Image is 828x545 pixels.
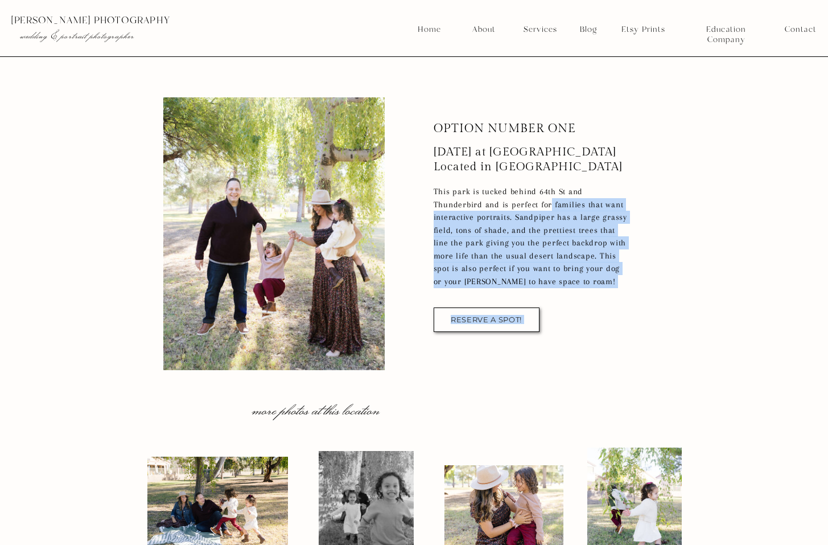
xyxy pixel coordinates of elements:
[469,24,498,35] a: About
[417,24,442,35] a: Home
[434,122,607,137] p: option number one
[449,315,524,324] a: RESERVE A SPOT!
[687,24,765,35] a: Education Company
[434,185,629,293] p: This park is tucked behind 64th St and Thunderbird and is perfect for families that want interact...
[617,24,669,35] a: Etsy Prints
[11,15,236,26] p: [PERSON_NAME] photography
[576,24,601,35] a: Blog
[434,145,660,174] p: [DATE] at [GEOGRAPHIC_DATA] Located in [GEOGRAPHIC_DATA]
[785,24,816,35] a: Contact
[217,400,415,417] p: more photos at this location
[20,30,213,42] p: wedding & portrait photographer
[519,24,561,35] a: Services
